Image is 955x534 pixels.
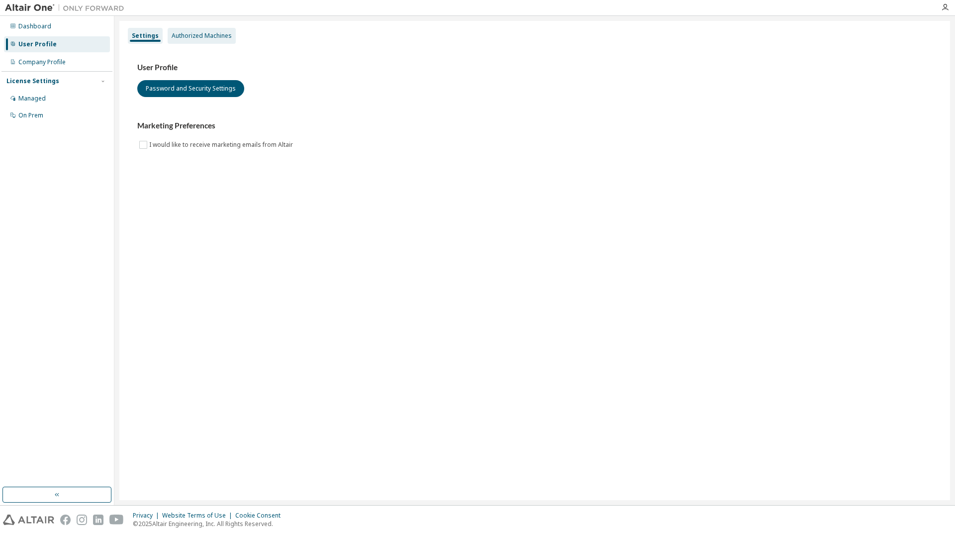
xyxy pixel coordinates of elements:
[60,515,71,525] img: facebook.svg
[18,40,57,48] div: User Profile
[235,512,286,520] div: Cookie Consent
[133,520,286,528] p: © 2025 Altair Engineering, Inc. All Rights Reserved.
[172,32,232,40] div: Authorized Machines
[18,111,43,119] div: On Prem
[162,512,235,520] div: Website Terms of Use
[18,95,46,103] div: Managed
[93,515,103,525] img: linkedin.svg
[132,32,159,40] div: Settings
[77,515,87,525] img: instagram.svg
[18,22,51,30] div: Dashboard
[137,121,932,131] h3: Marketing Preferences
[6,77,59,85] div: License Settings
[149,139,295,151] label: I would like to receive marketing emails from Altair
[3,515,54,525] img: altair_logo.svg
[18,58,66,66] div: Company Profile
[137,63,932,73] h3: User Profile
[137,80,244,97] button: Password and Security Settings
[5,3,129,13] img: Altair One
[109,515,124,525] img: youtube.svg
[133,512,162,520] div: Privacy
